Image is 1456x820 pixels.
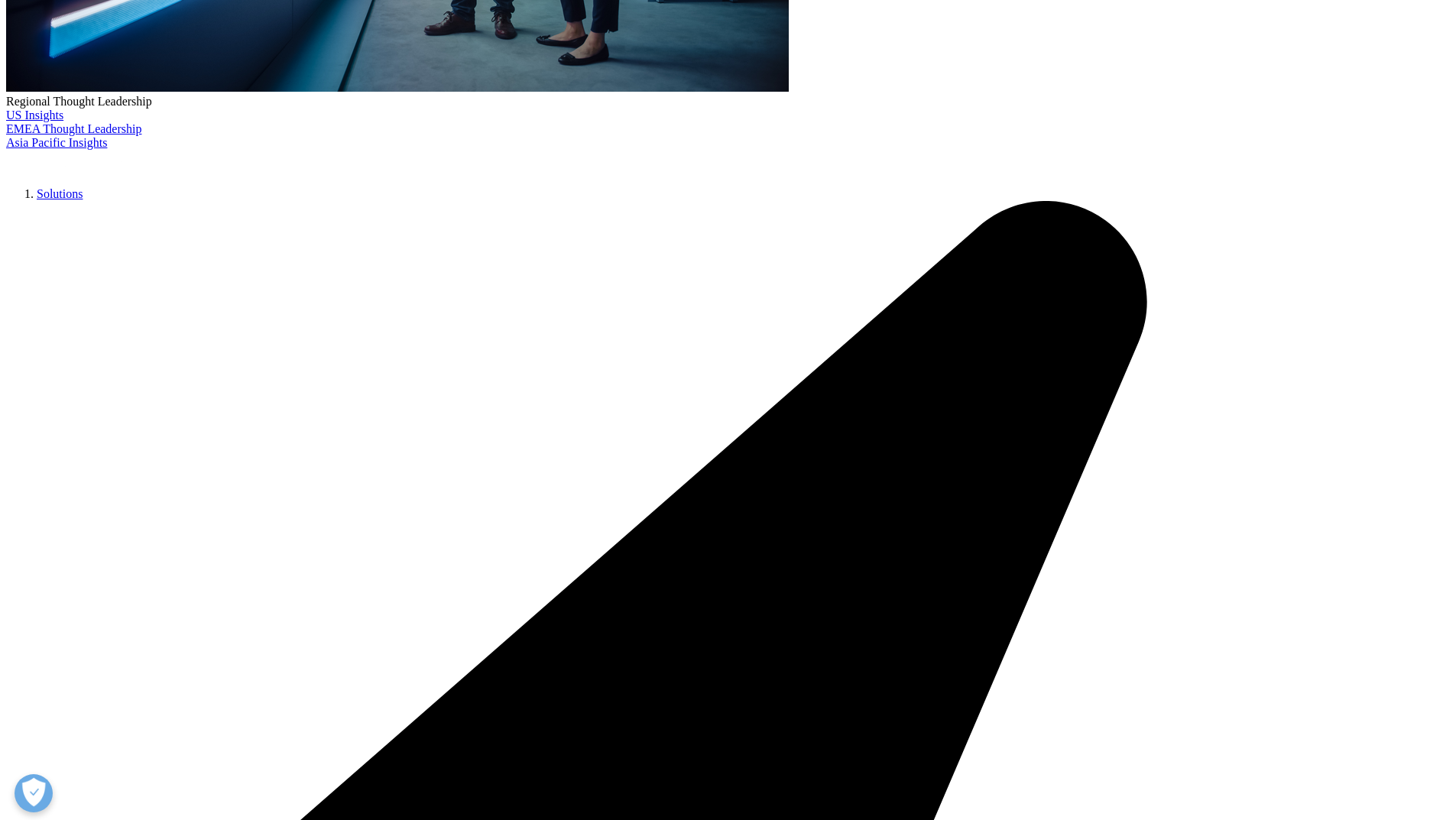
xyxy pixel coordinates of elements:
button: Open Preferences [15,774,53,812]
img: IQVIA Healthcare Information Technology and Pharma Clinical Research Company [6,150,128,172]
div: Regional Thought Leadership [6,95,1450,109]
a: Solutions [37,187,83,200]
a: US Insights [6,109,63,122]
a: Asia Pacific Insights [6,136,107,149]
a: EMEA Thought Leadership [6,122,141,135]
